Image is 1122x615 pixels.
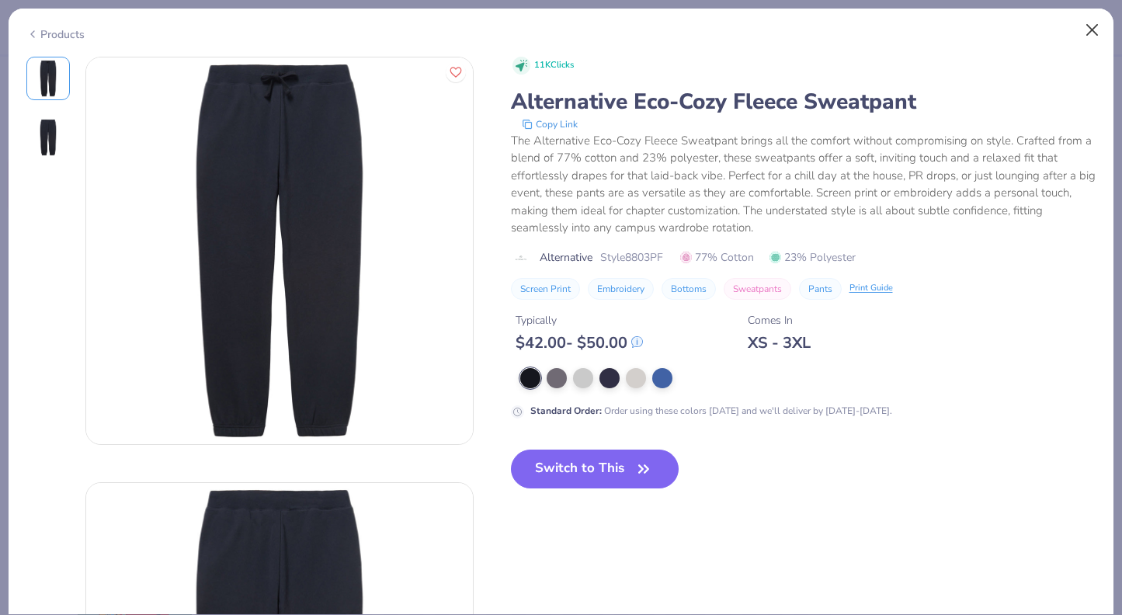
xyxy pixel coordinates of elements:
span: 77% Cotton [680,249,754,266]
img: brand logo [511,252,532,264]
span: 11K Clicks [534,59,574,72]
span: 23% Polyester [769,249,856,266]
img: Front [30,60,67,97]
img: Back [30,119,67,156]
button: Embroidery [588,278,654,300]
div: Print Guide [849,282,893,295]
button: Switch to This [511,450,679,488]
button: copy to clipboard [517,116,582,132]
div: The Alternative Eco-Cozy Fleece Sweatpant brings all the comfort without compromising on style. C... [511,132,1096,237]
strong: Standard Order : [530,405,602,417]
span: Style 8803PF [600,249,663,266]
img: Front [86,57,473,444]
button: Close [1078,16,1107,45]
button: Screen Print [511,278,580,300]
button: Sweatpants [724,278,791,300]
button: Bottoms [662,278,716,300]
button: Like [446,62,466,82]
div: Products [26,26,85,43]
div: Order using these colors [DATE] and we'll deliver by [DATE]-[DATE]. [530,404,892,418]
div: XS - 3XL [748,333,811,353]
div: Typically [516,312,643,328]
div: Comes In [748,312,811,328]
button: Pants [799,278,842,300]
div: Alternative Eco-Cozy Fleece Sweatpant [511,87,1096,116]
span: Alternative [540,249,592,266]
div: $ 42.00 - $ 50.00 [516,333,643,353]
